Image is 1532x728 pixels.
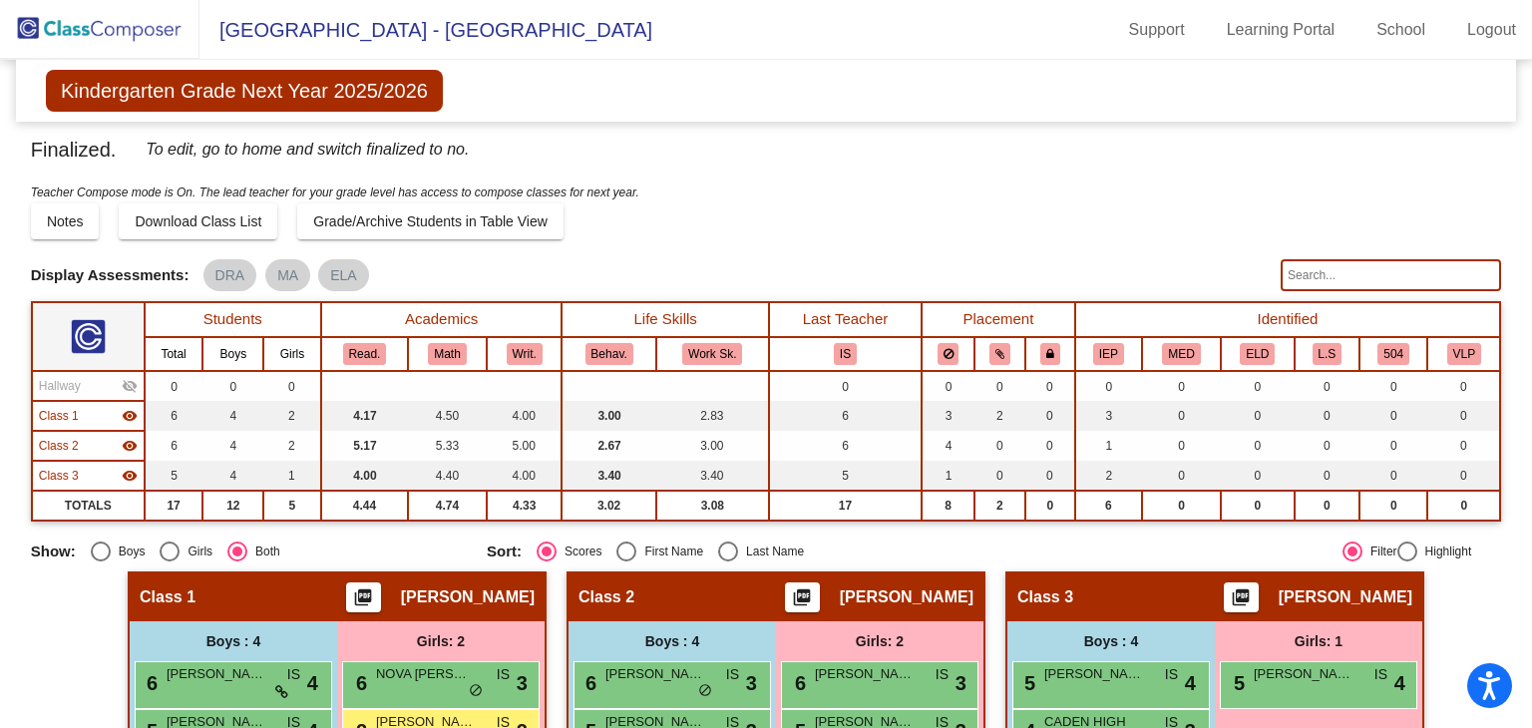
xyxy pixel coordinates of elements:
[698,683,712,699] span: do_not_disturb_alt
[145,371,203,401] td: 0
[1025,461,1075,491] td: 0
[39,407,79,425] span: Class 1
[1427,401,1500,431] td: 0
[562,401,655,431] td: 3.00
[1017,587,1073,607] span: Class 3
[428,343,466,365] button: Math
[580,672,596,694] span: 6
[1221,337,1295,371] th: English Language Learner
[1447,343,1481,365] button: VLP
[39,467,79,485] span: Class 3
[321,401,408,431] td: 4.17
[202,337,263,371] th: Boys
[656,491,769,521] td: 3.08
[145,491,203,521] td: 17
[517,668,528,698] span: 3
[922,371,974,401] td: 0
[1221,431,1295,461] td: 0
[1165,664,1178,685] span: IS
[119,203,277,239] button: Download Class List
[1359,337,1427,371] th: Learning Plan 504
[47,213,84,229] span: Notes
[769,431,922,461] td: 6
[974,491,1025,521] td: 2
[1142,491,1221,521] td: 0
[122,378,138,394] mat-icon: visibility_off
[122,438,138,454] mat-icon: visibility
[1019,672,1035,694] span: 5
[487,431,562,461] td: 5.00
[263,491,321,521] td: 5
[1211,14,1351,46] a: Learning Portal
[1427,491,1500,521] td: 0
[1044,664,1144,684] span: [PERSON_NAME]
[487,491,562,521] td: 4.33
[1075,491,1142,521] td: 6
[974,371,1025,401] td: 0
[487,461,562,491] td: 4.00
[1295,491,1359,521] td: 0
[351,672,367,694] span: 6
[1162,343,1200,365] button: MED
[31,543,76,560] span: Show:
[1417,543,1472,560] div: Highlight
[297,203,564,239] button: Grade/Archive Students in Table View
[247,543,280,560] div: Both
[263,461,321,491] td: 1
[145,461,203,491] td: 5
[1113,14,1201,46] a: Support
[31,203,100,239] button: Notes
[265,259,310,291] mat-chip: MA
[776,621,983,661] div: Girls: 2
[922,431,974,461] td: 4
[569,621,776,661] div: Boys : 4
[1142,337,1221,371] th: Medical Plan/504
[46,70,443,112] span: Kindergarten Grade Next Year 2025/2026
[122,408,138,424] mat-icon: visibility
[32,491,145,521] td: TOTALS
[263,401,321,431] td: 2
[1142,461,1221,491] td: 0
[180,543,212,560] div: Girls
[321,302,563,337] th: Academics
[605,664,705,684] span: [PERSON_NAME]
[337,621,545,661] div: Girls: 2
[497,664,510,685] span: IS
[746,668,757,698] span: 3
[1427,461,1500,491] td: 0
[287,664,300,685] span: IS
[1025,491,1075,521] td: 0
[1075,461,1142,491] td: 2
[682,343,742,365] button: Work Sk.
[974,337,1025,371] th: Keep with students
[974,431,1025,461] td: 0
[1359,431,1427,461] td: 0
[321,461,408,491] td: 4.00
[1221,491,1295,521] td: 0
[122,468,138,484] mat-icon: visibility
[408,461,487,491] td: 4.40
[263,431,321,461] td: 2
[203,259,257,291] mat-chip: DRA
[307,668,318,698] span: 4
[31,134,117,166] span: Finalized.
[351,587,375,615] mat-icon: picture_as_pdf
[562,491,655,521] td: 3.02
[469,683,483,699] span: do_not_disturb_alt
[726,664,739,685] span: IS
[738,543,804,560] div: Last Name
[769,371,922,401] td: 0
[656,461,769,491] td: 3.40
[487,542,928,561] mat-radio-group: Select an option
[769,302,922,337] th: Last Teacher
[1142,401,1221,431] td: 0
[922,461,974,491] td: 1
[32,401,145,431] td: Michele Anderson - No Class Name
[39,377,81,395] span: Hallway
[202,491,263,521] td: 12
[1224,582,1259,612] button: Print Students Details
[1221,461,1295,491] td: 0
[769,461,922,491] td: 5
[1025,431,1075,461] td: 0
[769,337,922,371] th: Irene Settle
